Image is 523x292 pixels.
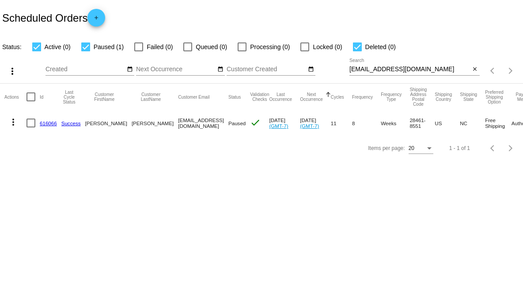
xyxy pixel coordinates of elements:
mat-icon: date_range [217,66,224,73]
mat-cell: 8 [352,110,381,136]
button: Clear [470,65,480,74]
mat-icon: date_range [127,66,133,73]
span: Status: [2,43,22,50]
button: Next page [502,139,519,157]
mat-icon: more_vert [7,66,18,77]
h2: Scheduled Orders [2,9,105,27]
a: (GMT-7) [300,123,319,129]
mat-header-cell: Validation Checks [250,84,269,110]
mat-icon: date_range [308,66,314,73]
mat-cell: 11 [331,110,352,136]
mat-icon: close [472,66,478,73]
button: Change sorting for FrequencyType [381,92,402,102]
mat-header-cell: Actions [4,84,27,110]
button: Change sorting for NextOccurrenceUtc [300,92,323,102]
mat-cell: Free Shipping [485,110,512,136]
button: Change sorting for Status [228,94,241,100]
input: Created [45,66,125,73]
button: Previous page [484,139,502,157]
button: Change sorting for LastProcessingCycleId [61,90,77,104]
button: Change sorting for CustomerEmail [178,94,209,100]
button: Change sorting for ShippingState [460,92,477,102]
mat-icon: check [250,117,261,128]
button: Change sorting for ShippingCountry [435,92,452,102]
button: Change sorting for Frequency [352,94,373,100]
mat-cell: [EMAIL_ADDRESS][DOMAIN_NAME] [178,110,228,136]
button: Change sorting for Cycles [331,94,344,100]
a: (GMT-7) [269,123,288,129]
div: 1 - 1 of 1 [449,145,470,151]
mat-cell: 28461-8551 [409,110,435,136]
button: Previous page [484,62,502,80]
mat-icon: add [91,15,102,25]
button: Next page [502,62,519,80]
span: Failed (0) [147,42,173,52]
mat-cell: [DATE] [269,110,300,136]
button: Change sorting for CustomerFirstName [85,92,124,102]
mat-icon: more_vert [8,117,19,127]
span: Paused [228,120,246,126]
span: 20 [409,145,414,151]
button: Change sorting for CustomerLastName [132,92,170,102]
mat-cell: Weeks [381,110,409,136]
mat-select: Items per page: [409,146,433,152]
span: Queued (0) [196,42,227,52]
mat-cell: [PERSON_NAME] [132,110,178,136]
span: Active (0) [45,42,71,52]
button: Change sorting for Id [40,94,43,100]
span: Deleted (0) [365,42,396,52]
input: Next Occurrence [136,66,216,73]
button: Change sorting for LastOccurrenceUtc [269,92,292,102]
div: Items per page: [368,145,405,151]
a: 616066 [40,120,57,126]
mat-cell: [DATE] [300,110,331,136]
input: Customer Created [227,66,306,73]
button: Change sorting for PreferredShippingOption [485,90,504,104]
input: Search [349,66,470,73]
a: Success [61,120,81,126]
span: Paused (1) [94,42,124,52]
mat-cell: [PERSON_NAME] [85,110,132,136]
mat-cell: US [435,110,460,136]
mat-cell: NC [460,110,485,136]
span: Processing (0) [250,42,290,52]
button: Change sorting for ShippingPostcode [409,87,427,107]
span: Locked (0) [313,42,342,52]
